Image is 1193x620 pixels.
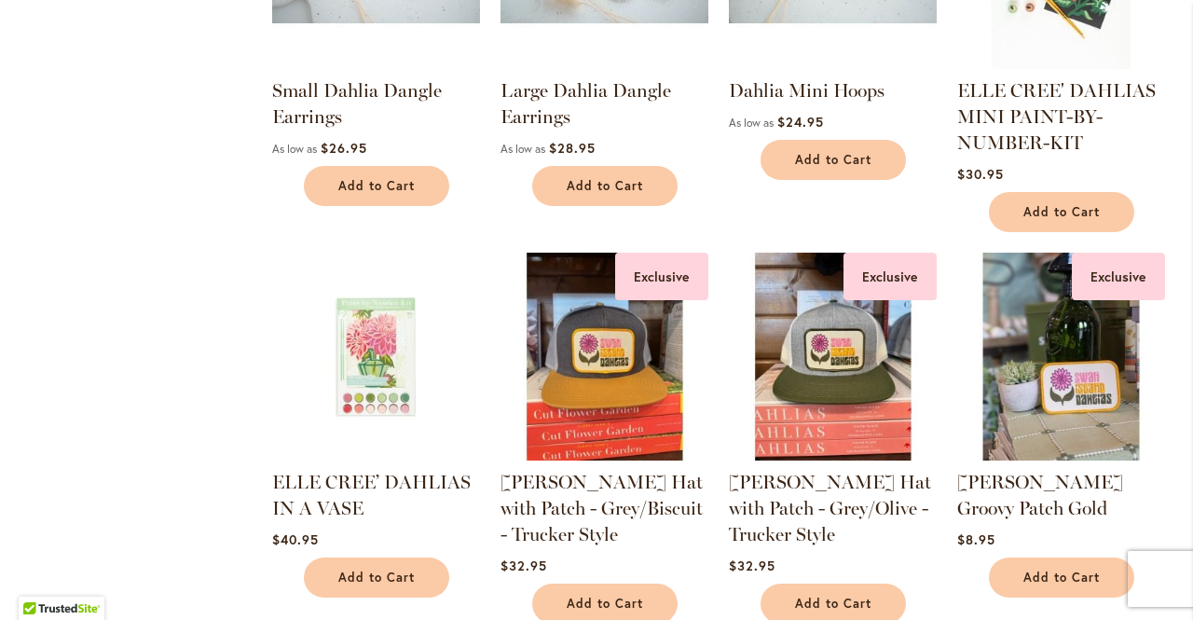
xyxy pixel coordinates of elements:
span: Add to Cart [1023,204,1100,220]
span: Add to Cart [567,596,643,612]
span: $28.95 [549,139,596,157]
button: Add to Cart [532,166,678,206]
div: Exclusive [615,253,708,300]
a: Large Dahlia Dangle Earrings [501,79,671,128]
img: SID Patch Trucker Hat [729,253,937,461]
img: SID Grafletics Groovy Patch Gold [957,253,1165,461]
span: As low as [729,116,774,130]
a: Small Dahlia Dangle Earrings [272,55,480,73]
span: $32.95 [501,557,547,574]
a: SID Patch Trucker Hat Exclusive [501,447,708,464]
div: Exclusive [843,253,937,300]
button: Add to Cart [989,558,1134,598]
span: Add to Cart [338,570,415,586]
span: $26.95 [321,139,367,157]
span: Add to Cart [795,596,871,612]
button: Add to Cart [304,558,449,598]
a: SID Patch Trucker Hat Exclusive [729,447,937,464]
button: Add to Cart [989,192,1134,232]
span: $40.95 [272,530,319,548]
a: ELLE CREE' DAHLIAS MINI PAINT-BY-NUMBER-KIT [957,79,1156,154]
button: Add to Cart [304,166,449,206]
iframe: Launch Accessibility Center [14,554,66,606]
img: SID Patch Trucker Hat [501,253,708,461]
span: As low as [272,142,317,156]
a: ELLE CREE’ DAHLIAS IN A VASE [272,471,471,519]
span: Add to Cart [795,152,871,168]
a: Large Dahlia Dangle Earrings [501,55,708,73]
a: Dahlia Mini Hoops [729,79,884,102]
span: Add to Cart [338,178,415,194]
a: [PERSON_NAME] Hat with Patch - Grey/Biscuit - Trucker Style [501,471,703,545]
div: Exclusive [1072,253,1165,300]
a: SID Grafletics Groovy Patch Gold Exclusive [957,447,1165,464]
span: Add to Cart [567,178,643,194]
a: ELLE CREE’ DAHLIAS IN A VASE [272,447,480,464]
span: $8.95 [957,530,995,548]
span: $30.95 [957,165,1004,183]
span: $24.95 [777,113,824,131]
a: ELLE CREE' DAHLIAS MINI PAINT-BY-NUMBER-KIT [957,55,1165,73]
span: As low as [501,142,545,156]
span: $32.95 [729,557,775,574]
span: Add to Cart [1023,570,1100,586]
button: Add to Cart [761,140,906,180]
a: Small Dahlia Dangle Earrings [272,79,442,128]
img: ELLE CREE’ DAHLIAS IN A VASE [272,253,480,461]
a: [PERSON_NAME] Hat with Patch - Grey/Olive - Trucker Style [729,471,931,545]
a: [PERSON_NAME] Groovy Patch Gold [957,471,1123,519]
a: Dahlia Mini Hoops [729,55,937,73]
